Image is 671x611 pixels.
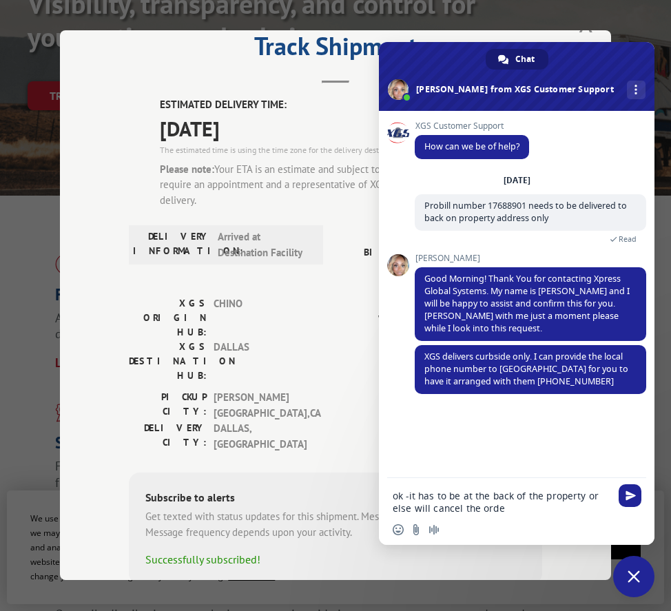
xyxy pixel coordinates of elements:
span: DALLAS [214,340,307,383]
span: Probill number 17688901 needs to be delivered to back on property address only [424,200,627,224]
div: Get texted with status updates for this shipment. Message and data rates may apply. Message frequ... [145,509,526,540]
span: XGS delivers curbside only. I can provide the local phone number to [GEOGRAPHIC_DATA] for you to ... [424,351,628,387]
div: Chat [486,49,548,70]
span: [PERSON_NAME] [415,253,646,263]
span: DALLAS , [GEOGRAPHIC_DATA] [214,421,307,452]
span: [DATE] [160,113,542,144]
span: [PERSON_NAME][GEOGRAPHIC_DATA] , CA [214,390,307,421]
span: Audio message [429,524,440,535]
span: Send a file [411,524,422,535]
label: XGS DESTINATION HUB: [129,340,207,383]
div: Subscribe to alerts [145,489,526,509]
label: PROBILL: [335,229,444,245]
div: [DATE] [504,176,530,185]
label: ESTIMATED DELIVERY TIME: [160,97,542,113]
strong: Please note: [160,163,214,176]
span: Insert an emoji [393,524,404,535]
div: Close chat [613,556,654,597]
label: DELIVERY INFORMATION: [133,229,211,260]
div: Your ETA is an estimate and subject to change. Residential deliveries require an appointment and ... [160,162,542,209]
div: Successfully subscribed! [145,551,526,568]
label: BILL OF LADING: [335,260,444,289]
textarea: Compose your message... [393,490,610,515]
span: Send [619,484,641,507]
label: PICKUP CITY: [129,390,207,421]
label: PIECES: [335,296,444,312]
h2: Track Shipment [129,37,542,63]
label: BILL DATE: [335,245,444,261]
span: Chat [515,49,535,70]
span: Good Morning! Thank You for contacting Xpress Global Systems. My name is [PERSON_NAME] and I will... [424,273,630,334]
span: XGS Customer Support [415,121,529,131]
span: Read [619,234,637,244]
span: Arrived at Destination Facility [218,229,311,260]
div: The estimated time is using the time zone for the delivery destination. [160,144,542,156]
label: DELIVERY CITY: [129,421,207,452]
span: CHINO [214,296,307,340]
span: How can we be of help? [424,141,519,152]
label: WEIGHT: [335,312,444,328]
div: More channels [627,81,646,99]
label: XGS ORIGIN HUB: [129,296,207,340]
